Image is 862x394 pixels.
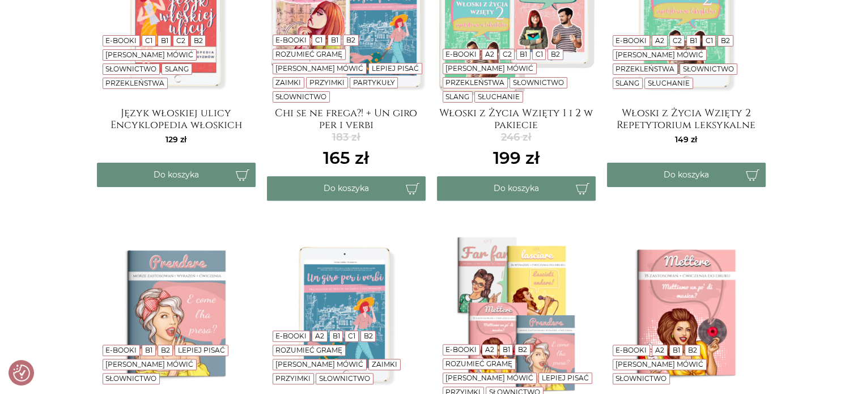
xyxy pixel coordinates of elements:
[615,346,647,354] a: E-booki
[721,36,730,45] a: B2
[683,65,734,73] a: Słownictwo
[615,360,703,368] a: [PERSON_NAME] mówić
[275,64,363,73] a: [PERSON_NAME] mówić
[372,360,397,368] a: Zaimki
[97,107,256,130] a: Język włoskiej ulicy Encyklopedia włoskich wulgaryzmów
[478,92,520,101] a: Słuchanie
[437,176,596,201] button: Do koszyka
[445,345,477,354] a: E-booki
[105,346,137,354] a: E-booki
[346,36,355,44] a: B2
[309,78,345,87] a: Przyimki
[145,346,152,354] a: B1
[353,78,394,87] a: Partykuły
[485,345,494,354] a: A2
[275,346,342,354] a: Rozumieć gramę
[105,65,156,73] a: Słownictwo
[445,50,477,58] a: E-booki
[445,92,469,101] a: Slang
[13,365,30,382] img: Revisit consent button
[615,65,674,73] a: Przekleństwa
[502,50,511,58] a: C2
[315,332,324,340] a: A2
[267,107,426,130] a: Chi se ne frega?! + Un giro per i verbi
[275,374,311,383] a: Przyimki
[176,36,185,45] a: C2
[706,36,713,45] a: C1
[445,374,533,382] a: [PERSON_NAME] mówić
[267,176,426,201] button: Do koszyka
[165,134,186,145] span: 129
[105,79,164,87] a: Przekleństwa
[165,65,189,73] a: Slang
[672,36,681,45] a: C2
[323,130,369,145] del: 183
[493,145,540,171] ins: 199
[160,36,168,45] a: B1
[275,92,326,101] a: Słownictwo
[688,346,697,354] a: B2
[275,50,342,58] a: Rozumieć gramę
[332,332,339,340] a: B1
[655,346,664,354] a: A2
[330,36,338,44] a: B1
[445,359,512,368] a: Rozumieć gramę
[105,50,193,59] a: [PERSON_NAME] mówić
[513,78,564,87] a: Słownictwo
[319,374,370,383] a: Słownictwo
[520,50,527,58] a: B1
[690,36,697,45] a: B1
[364,332,373,340] a: B2
[615,374,666,383] a: Słownictwo
[445,78,504,87] a: Przekleństwa
[178,346,225,354] a: Lepiej pisać
[672,346,680,354] a: B1
[615,36,647,45] a: E-booki
[445,64,533,73] a: [PERSON_NAME] mówić
[372,64,419,73] a: Lepiej pisać
[485,50,494,58] a: A2
[648,79,690,87] a: Słuchanie
[97,163,256,187] button: Do koszyka
[615,50,703,59] a: [PERSON_NAME] mówić
[615,79,639,87] a: Slang
[348,332,355,340] a: C1
[607,163,766,187] button: Do koszyka
[275,78,301,87] a: Zaimki
[536,50,543,58] a: C1
[542,374,589,382] a: Lepiej pisać
[105,36,137,45] a: E-booki
[675,134,697,145] span: 149
[551,50,560,58] a: B2
[105,374,156,383] a: Słownictwo
[160,346,169,354] a: B2
[275,36,307,44] a: E-booki
[275,360,363,368] a: [PERSON_NAME] mówić
[315,36,322,44] a: C1
[194,36,203,45] a: B2
[323,145,369,171] ins: 165
[502,345,509,354] a: B1
[607,107,766,130] a: Włoski z Życia Wzięty 2 Repetytorium leksykalne
[518,345,527,354] a: B2
[275,332,307,340] a: E-booki
[13,365,30,382] button: Preferencje co do zgód
[145,36,152,45] a: C1
[493,130,540,145] del: 246
[437,107,596,130] a: Włoski z Życia Wzięty 1 i 2 w pakiecie
[655,36,664,45] a: A2
[105,360,193,368] a: [PERSON_NAME] mówić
